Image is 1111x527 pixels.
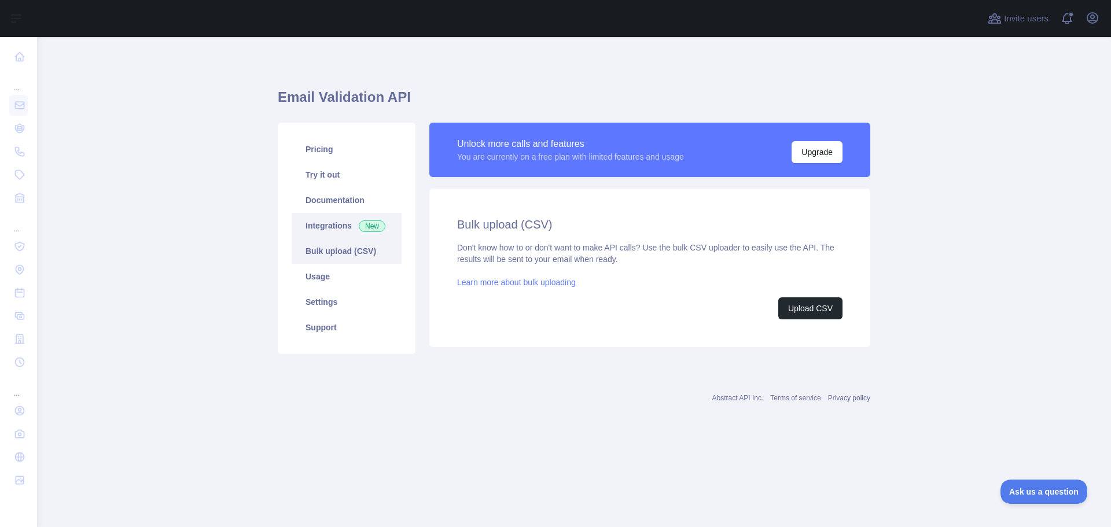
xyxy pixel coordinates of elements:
a: Abstract API Inc. [712,394,764,402]
a: Settings [292,289,402,315]
div: You are currently on a free plan with limited features and usage [457,151,684,163]
a: Usage [292,264,402,289]
a: Support [292,315,402,340]
div: ... [9,375,28,398]
a: Bulk upload (CSV) [292,238,402,264]
a: Try it out [292,162,402,187]
div: Unlock more calls and features [457,137,684,151]
a: Terms of service [770,394,821,402]
a: Integrations New [292,213,402,238]
a: Privacy policy [828,394,870,402]
button: Upgrade [792,141,843,163]
a: Learn more about bulk uploading [457,278,576,287]
h2: Bulk upload (CSV) [457,216,843,233]
a: Pricing [292,137,402,162]
button: Invite users [985,9,1051,28]
div: ... [9,69,28,93]
div: Don't know how to or don't want to make API calls? Use the bulk CSV uploader to easily use the AP... [457,242,843,319]
span: Invite users [1004,12,1049,25]
span: New [359,220,385,232]
iframe: Toggle Customer Support [1000,480,1088,504]
button: Upload CSV [778,297,843,319]
div: ... [9,211,28,234]
h1: Email Validation API [278,88,870,116]
a: Documentation [292,187,402,213]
